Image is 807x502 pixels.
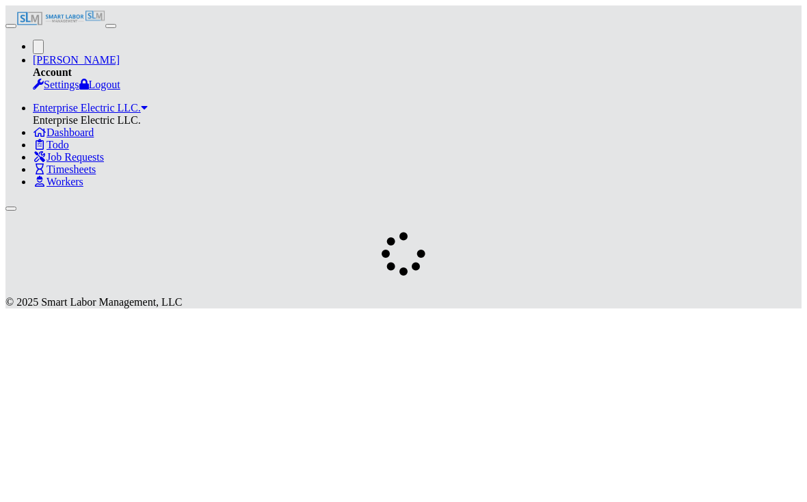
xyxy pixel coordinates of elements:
span: Job Requests [47,151,104,163]
span: Timesheets [47,163,96,175]
img: SLM Logo [16,11,85,26]
span: © 2025 Smart Labor Management, LLC [5,296,182,308]
a: Timesheets [33,163,96,175]
a: Job Requests [33,151,104,163]
a: Workers [33,176,83,187]
div: Enterprise Electric LLC. [33,114,802,127]
a: Todo [33,139,69,150]
strong: Account [33,66,72,78]
img: SLM Logo [85,5,105,26]
a: Dashboard [33,127,94,138]
span: Workers [47,176,83,187]
span: Todo [47,139,69,150]
a: Logout [79,79,120,90]
a: [PERSON_NAME] [33,54,120,66]
span: Dashboard [47,127,94,138]
a: Enterprise Electric LLC. [33,102,148,114]
a: Settings [33,79,79,90]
